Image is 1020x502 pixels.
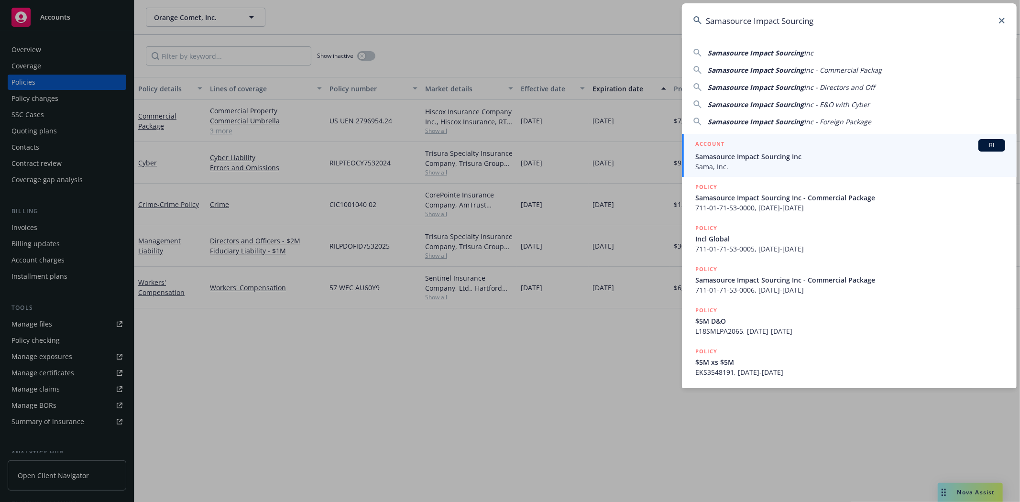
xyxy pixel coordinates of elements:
[982,141,1001,150] span: BI
[708,117,804,126] span: Samasource Impact Sourcing
[695,316,1005,326] span: $5M D&O
[708,100,804,109] span: Samasource Impact Sourcing
[682,177,1017,218] a: POLICYSamasource Impact Sourcing Inc - Commercial Package711-01-71-53-0000, [DATE]-[DATE]
[695,264,717,274] h5: POLICY
[695,234,1005,244] span: Incl Global
[804,83,875,92] span: Inc - Directors and Off
[708,83,804,92] span: Samasource Impact Sourcing
[682,341,1017,382] a: POLICY$5M xs $5MEKS3548191, [DATE]-[DATE]
[695,285,1005,295] span: 711-01-71-53-0006, [DATE]-[DATE]
[695,203,1005,213] span: 711-01-71-53-0000, [DATE]-[DATE]
[695,326,1005,336] span: L18SMLPA2065, [DATE]-[DATE]
[804,100,870,109] span: Inc - E&O with Cyber
[695,306,717,315] h5: POLICY
[682,300,1017,341] a: POLICY$5M D&OL18SMLPA2065, [DATE]-[DATE]
[804,65,882,75] span: Inc - Commercial Packag
[804,48,813,57] span: Inc
[695,182,717,192] h5: POLICY
[708,65,804,75] span: Samasource Impact Sourcing
[695,193,1005,203] span: Samasource Impact Sourcing Inc - Commercial Package
[695,347,717,356] h5: POLICY
[682,218,1017,259] a: POLICYIncl Global711-01-71-53-0005, [DATE]-[DATE]
[695,223,717,233] h5: POLICY
[682,3,1017,38] input: Search...
[682,259,1017,300] a: POLICYSamasource Impact Sourcing Inc - Commercial Package711-01-71-53-0006, [DATE]-[DATE]
[695,275,1005,285] span: Samasource Impact Sourcing Inc - Commercial Package
[682,134,1017,177] a: ACCOUNTBISamasource Impact Sourcing IncSama, Inc.
[695,152,1005,162] span: Samasource Impact Sourcing Inc
[804,117,871,126] span: Inc - Foreign Package
[695,244,1005,254] span: 711-01-71-53-0005, [DATE]-[DATE]
[695,139,724,151] h5: ACCOUNT
[695,162,1005,172] span: Sama, Inc.
[708,48,804,57] span: Samasource Impact Sourcing
[695,367,1005,377] span: EKS3548191, [DATE]-[DATE]
[695,357,1005,367] span: $5M xs $5M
